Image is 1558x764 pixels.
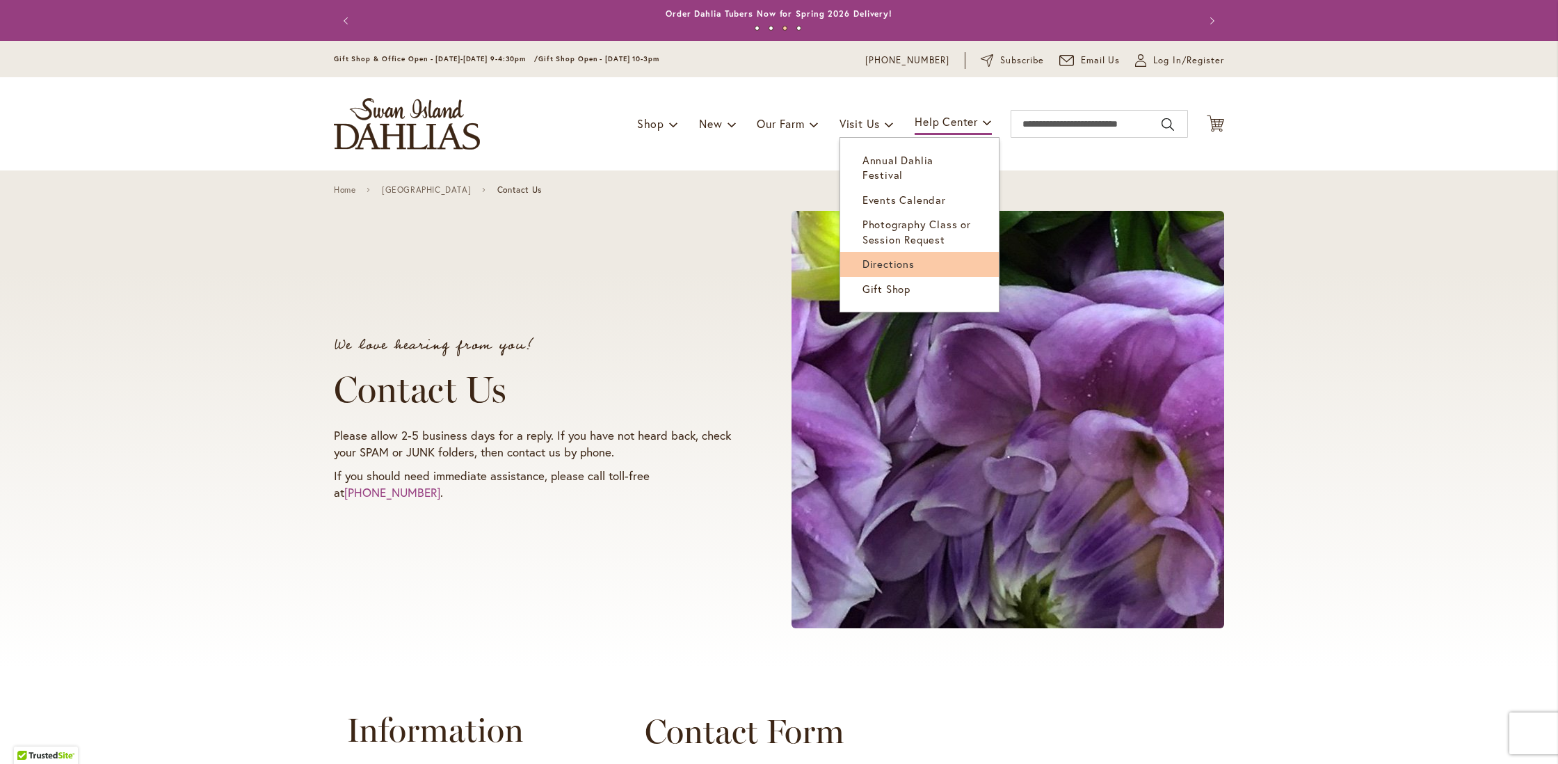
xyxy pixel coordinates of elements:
button: Next [1196,7,1224,35]
span: Visit Us [840,116,880,131]
a: Email Us [1059,54,1121,67]
button: 3 of 4 [782,26,787,31]
span: Our Farm [757,116,804,131]
a: Log In/Register [1135,54,1224,67]
span: New [699,116,722,131]
p: If you should need immediate assistance, please call toll-free at . [334,468,739,501]
span: Events Calendar [862,193,946,207]
span: Help Center [915,114,978,129]
span: Gift Shop [862,282,910,296]
button: 2 of 4 [769,26,773,31]
button: 4 of 4 [796,26,801,31]
a: [PHONE_NUMBER] [344,484,440,500]
h1: Contact Us [334,369,739,411]
a: Home [334,185,355,195]
a: [PHONE_NUMBER] [865,54,949,67]
a: [GEOGRAPHIC_DATA] [382,185,471,195]
span: Contact Us [497,185,542,195]
a: store logo [334,98,480,150]
span: Gift Shop & Office Open - [DATE]-[DATE] 9-4:30pm / [334,54,538,63]
span: Shop [637,116,664,131]
h2: Contact Form [645,710,1210,752]
span: Log In/Register [1153,54,1224,67]
span: Subscribe [1000,54,1044,67]
p: We love hearing from you! [334,338,739,352]
p: Please allow 2-5 business days for a reply. If you have not heard back, check your SPAM or JUNK f... [334,427,739,461]
span: Gift Shop Open - [DATE] 10-3pm [538,54,659,63]
button: Previous [334,7,362,35]
button: 1 of 4 [755,26,760,31]
a: Order Dahlia Tubers Now for Spring 2026 Delivery! [666,8,892,19]
span: Annual Dahlia Festival [862,153,933,182]
span: Email Us [1081,54,1121,67]
h2: Information [346,709,591,751]
span: Photography Class or Session Request [862,217,971,246]
span: Directions [862,257,915,271]
a: Subscribe [981,54,1044,67]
